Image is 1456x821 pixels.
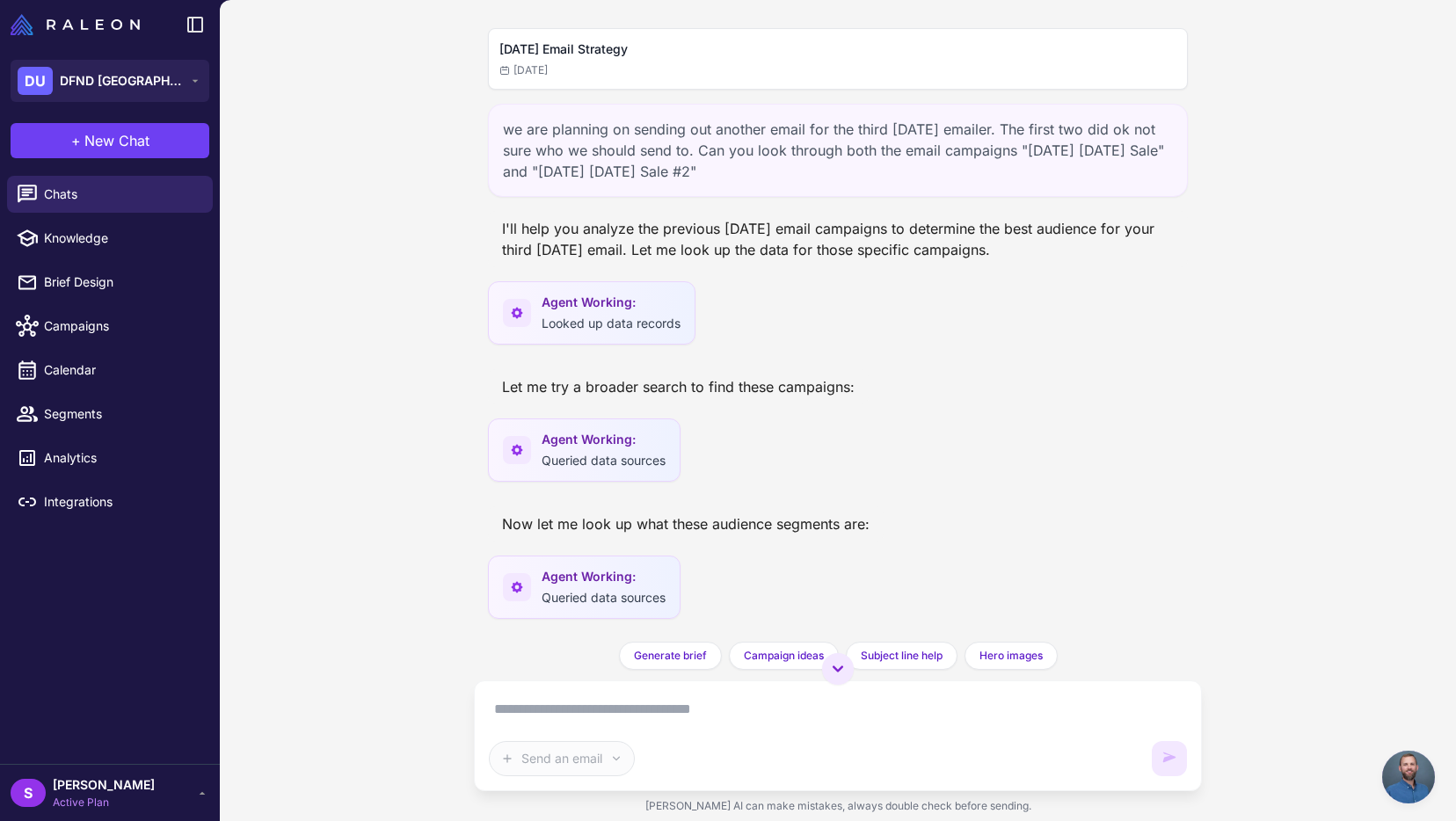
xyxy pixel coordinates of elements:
[488,506,884,541] div: Now let me look up what these audience segments are:
[44,492,199,512] span: Integrations
[7,483,213,520] a: Integrations
[7,352,213,389] a: Calendar
[18,67,53,95] div: DU
[979,648,1043,664] span: Hero images
[11,14,147,35] a: Raleon Logo
[84,130,149,151] span: New Chat
[53,795,155,810] span: Active Plan
[474,791,1202,821] div: [PERSON_NAME] AI can make mistakes, always double check before sending.
[60,71,183,91] span: DFND [GEOGRAPHIC_DATA]
[53,775,155,795] span: [PERSON_NAME]
[11,14,140,35] img: Raleon Logo
[11,60,209,102] button: DUDFND [GEOGRAPHIC_DATA]
[965,642,1058,670] button: Hero images
[44,229,199,248] span: Knowledge
[542,316,681,331] span: Looked up data records
[542,590,666,605] span: Queried data sources
[11,123,209,158] button: +New Chat
[7,308,213,345] a: Campaigns
[7,264,213,301] a: Brief Design
[542,293,681,312] span: Agent Working:
[488,104,1188,197] div: we are planning on sending out another email for the third [DATE] emailer. The first two did ok n...
[44,404,199,424] span: Segments
[1382,751,1435,803] a: Open chat
[542,453,666,468] span: Queried data sources
[7,220,213,257] a: Knowledge
[488,211,1188,267] div: I'll help you analyze the previous [DATE] email campaigns to determine the best audience for your...
[7,176,213,213] a: Chats
[542,430,666,449] span: Agent Working:
[542,567,666,586] span: Agent Working:
[846,642,957,670] button: Subject line help
[7,396,213,432] a: Segments
[744,648,824,664] span: Campaign ideas
[71,130,81,151] span: +
[44,448,199,468] span: Analytics
[11,779,46,807] div: S
[861,648,943,664] span: Subject line help
[729,642,839,670] button: Campaign ideas
[489,741,635,776] button: Send an email
[44,272,199,292] span: Brief Design
[44,185,199,204] span: Chats
[499,40,1176,59] h2: [DATE] Email Strategy
[488,369,869,404] div: Let me try a broader search to find these campaigns:
[499,62,548,78] span: [DATE]
[44,316,199,336] span: Campaigns
[619,642,722,670] button: Generate brief
[44,360,199,380] span: Calendar
[7,440,213,476] a: Analytics
[634,648,707,664] span: Generate brief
